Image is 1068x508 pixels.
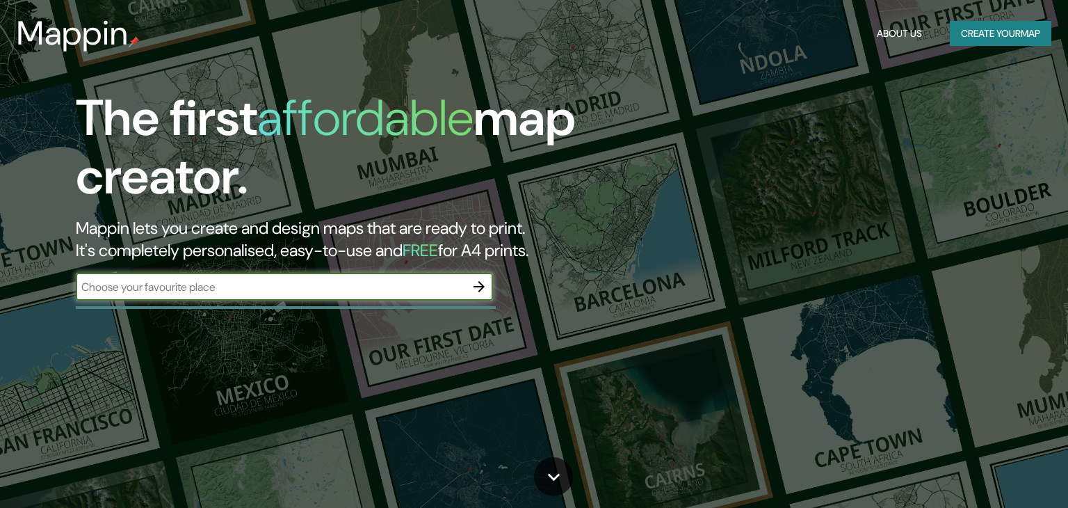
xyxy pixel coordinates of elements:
[76,89,610,217] h1: The first map creator.
[950,21,1051,47] button: Create yourmap
[257,86,474,150] h1: affordable
[129,36,140,47] img: mappin-pin
[403,239,438,261] h5: FREE
[76,279,465,295] input: Choose your favourite place
[76,217,610,262] h2: Mappin lets you create and design maps that are ready to print. It's completely personalised, eas...
[871,21,928,47] button: About Us
[17,14,129,53] h3: Mappin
